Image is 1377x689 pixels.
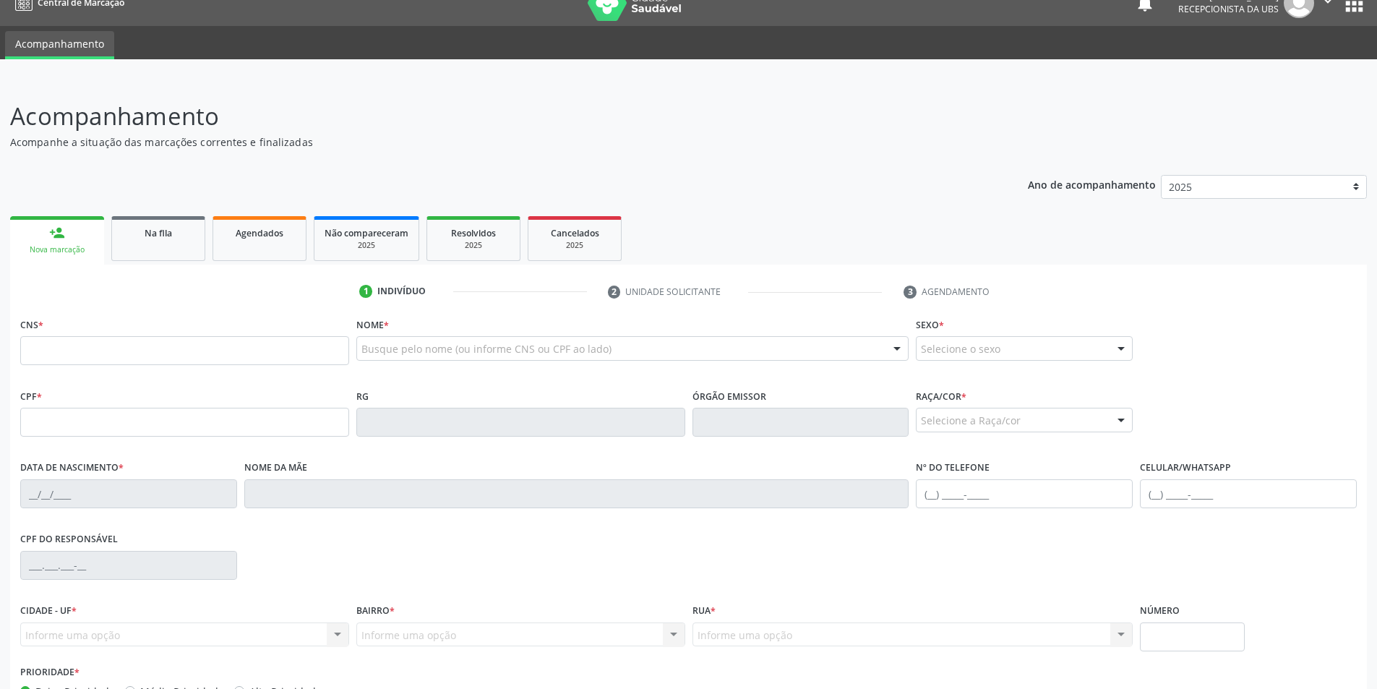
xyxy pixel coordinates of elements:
[10,134,960,150] p: Acompanhe a situação das marcações correntes e finalizadas
[692,385,766,408] label: Órgão emissor
[145,227,172,239] span: Na fila
[236,227,283,239] span: Agendados
[692,600,716,622] label: Rua
[1140,600,1180,622] label: Número
[359,285,372,298] div: 1
[916,457,990,479] label: Nº do Telefone
[20,600,77,622] label: Cidade - UF
[1028,175,1156,193] p: Ano de acompanhamento
[1140,479,1357,508] input: (__) _____-_____
[20,528,118,551] label: CPF do responsável
[916,385,966,408] label: Raça/cor
[20,385,42,408] label: CPF
[20,457,124,479] label: Data de nascimento
[356,314,389,336] label: Nome
[916,314,944,336] label: Sexo
[916,479,1133,508] input: (__) _____-_____
[20,244,94,255] div: Nova marcação
[10,98,960,134] p: Acompanhamento
[20,551,237,580] input: ___.___.___-__
[451,227,496,239] span: Resolvidos
[1178,3,1279,15] span: Recepcionista da UBS
[325,240,408,251] div: 2025
[1140,457,1231,479] label: Celular/WhatsApp
[921,341,1000,356] span: Selecione o sexo
[356,600,395,622] label: Bairro
[49,225,65,241] div: person_add
[5,31,114,59] a: Acompanhamento
[20,479,237,508] input: __/__/____
[539,240,611,251] div: 2025
[437,240,510,251] div: 2025
[356,385,369,408] label: RG
[325,227,408,239] span: Não compareceram
[377,285,426,298] div: Indivíduo
[361,341,612,356] span: Busque pelo nome (ou informe CNS ou CPF ao lado)
[20,314,43,336] label: CNS
[244,457,307,479] label: Nome da mãe
[921,413,1021,428] span: Selecione a Raça/cor
[551,227,599,239] span: Cancelados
